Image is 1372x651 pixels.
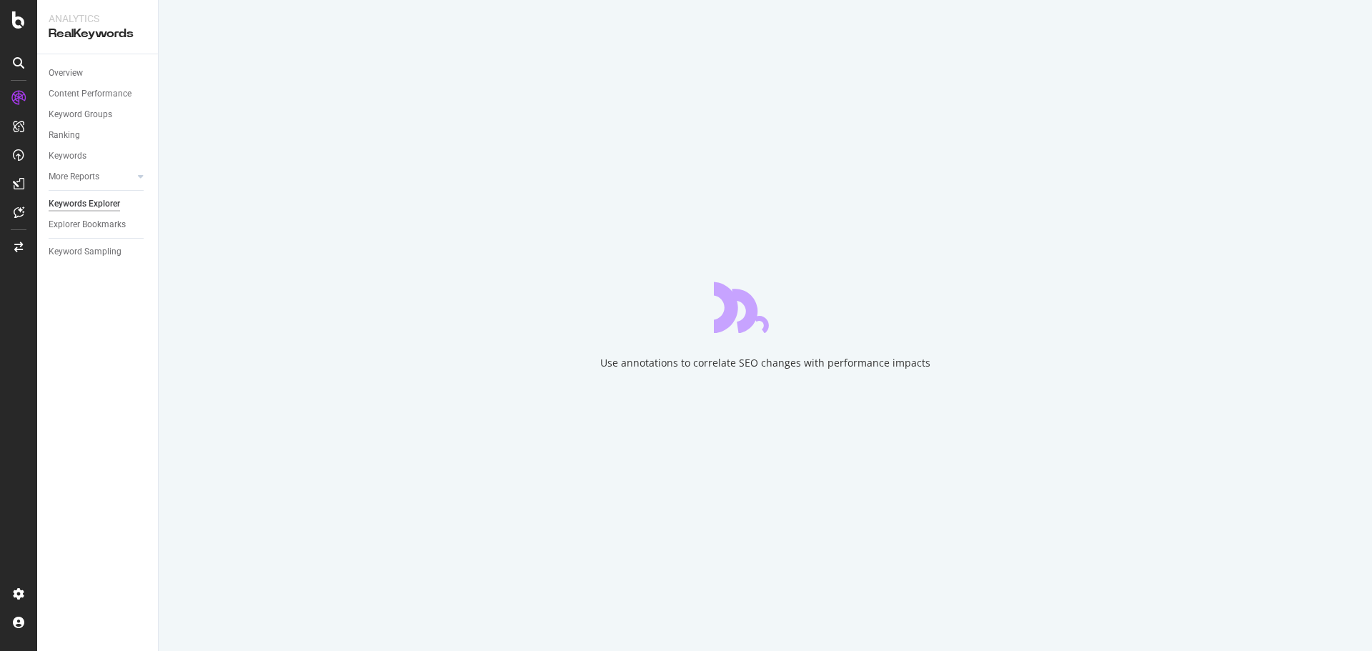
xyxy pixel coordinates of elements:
a: Content Performance [49,86,148,101]
a: Keywords Explorer [49,197,148,212]
div: RealKeywords [49,26,146,42]
div: animation [714,282,817,333]
div: Ranking [49,128,80,143]
div: Analytics [49,11,146,26]
a: More Reports [49,169,134,184]
div: Keyword Sampling [49,244,121,259]
div: Use annotations to correlate SEO changes with performance impacts [600,356,930,370]
a: Overview [49,66,148,81]
div: Overview [49,66,83,81]
div: Explorer Bookmarks [49,217,126,232]
a: Explorer Bookmarks [49,217,148,232]
div: More Reports [49,169,99,184]
a: Keyword Groups [49,107,148,122]
a: Keywords [49,149,148,164]
div: Content Performance [49,86,131,101]
div: Keywords Explorer [49,197,120,212]
a: Ranking [49,128,148,143]
div: Keyword Groups [49,107,112,122]
a: Keyword Sampling [49,244,148,259]
div: Keywords [49,149,86,164]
